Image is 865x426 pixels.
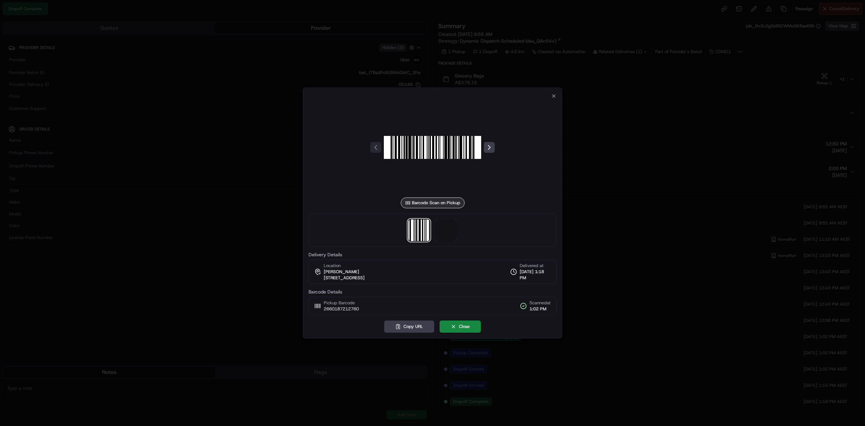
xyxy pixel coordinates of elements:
[384,321,434,333] button: Copy URL
[408,219,430,241] img: barcode_scan_on_pickup image
[324,263,341,269] span: Location
[324,275,365,281] span: [STREET_ADDRESS]
[384,99,481,196] img: barcode_scan_on_pickup image
[324,300,359,306] span: Pickup Barcode
[324,306,359,312] span: 2660187212760
[324,269,359,275] span: [PERSON_NAME]
[529,300,551,306] span: Scanned at
[401,197,465,208] div: Barcode Scan on Pickup
[440,321,481,333] button: Close
[308,252,557,257] label: Delivery Details
[308,289,557,294] label: Barcode Details
[529,306,551,312] span: 1:02 PM
[520,269,551,281] span: [DATE] 1:18 PM
[520,263,551,269] span: Delivered at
